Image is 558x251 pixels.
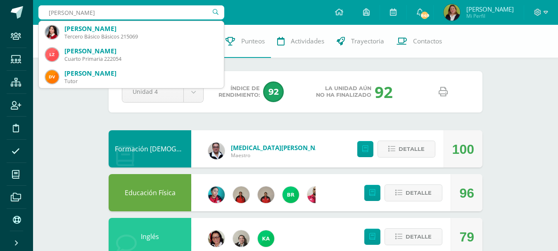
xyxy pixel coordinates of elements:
[38,5,224,19] input: Busca un usuario...
[219,25,271,58] a: Punteos
[64,24,217,33] div: [PERSON_NAME]
[406,185,432,201] span: Detalle
[64,69,217,78] div: [PERSON_NAME]
[459,175,474,212] div: 96
[351,37,384,45] span: Trayectoria
[233,186,249,203] img: d4deafe5159184ad8cadd3f58d7b9740.png
[208,143,225,159] img: 2b9ad40edd54c2f1af5f41f24ea34807.png
[45,48,59,61] img: c52cf5860b32eb7163b32a65197c8109.png
[133,82,173,101] span: Unidad 4
[385,228,442,245] button: Detalle
[420,11,429,20] span: 849
[307,186,324,203] img: 720c24124c15ba549e3e394e132c7bff.png
[263,81,284,102] span: 92
[466,12,514,19] span: Mi Perfil
[64,78,217,85] div: Tutor
[330,25,390,58] a: Trayectoria
[444,4,460,21] img: a164061a65f1df25e60207af94843a26.png
[231,143,330,152] a: [MEDICAL_DATA][PERSON_NAME]
[390,25,448,58] a: Contactos
[233,230,249,247] img: 525b25e562e1b2fd5211d281b33393db.png
[413,37,442,45] span: Contactos
[258,230,274,247] img: a64c3460752fcf2c5e8663a69b02fa63.png
[316,85,371,98] span: La unidad aún no ha finalizado
[406,229,432,244] span: Detalle
[375,81,393,103] div: 92
[271,25,330,58] a: Actividades
[45,70,59,84] img: 8ac085853421552341428f94c6de6b0b.png
[291,37,324,45] span: Actividades
[64,55,217,62] div: Cuarto Primaria 222054
[64,47,217,55] div: [PERSON_NAME]
[218,85,260,98] span: Índice de Rendimiento:
[45,26,59,39] img: 085a8935c7a4d82f21a8fa1664cb4938.png
[64,33,217,40] div: Tercero Básico Básicos 215069
[208,186,225,203] img: 4042270918fd6b5921d0ca12ded71c97.png
[378,141,435,158] button: Detalle
[258,186,274,203] img: 139d064777fbe6bf61491abfdba402ef.png
[466,5,514,13] span: [PERSON_NAME]
[385,184,442,201] button: Detalle
[231,152,330,159] span: Maestro
[208,230,225,247] img: 2ca4f91e2a017358137dd701126cf722.png
[109,130,191,167] div: Formación Cristiana
[241,37,265,45] span: Punteos
[399,141,425,157] span: Detalle
[109,174,191,211] div: Educación Física
[122,82,203,102] a: Unidad 4
[452,131,474,168] div: 100
[283,186,299,203] img: 7976fc47626adfddeb45c36bac81a772.png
